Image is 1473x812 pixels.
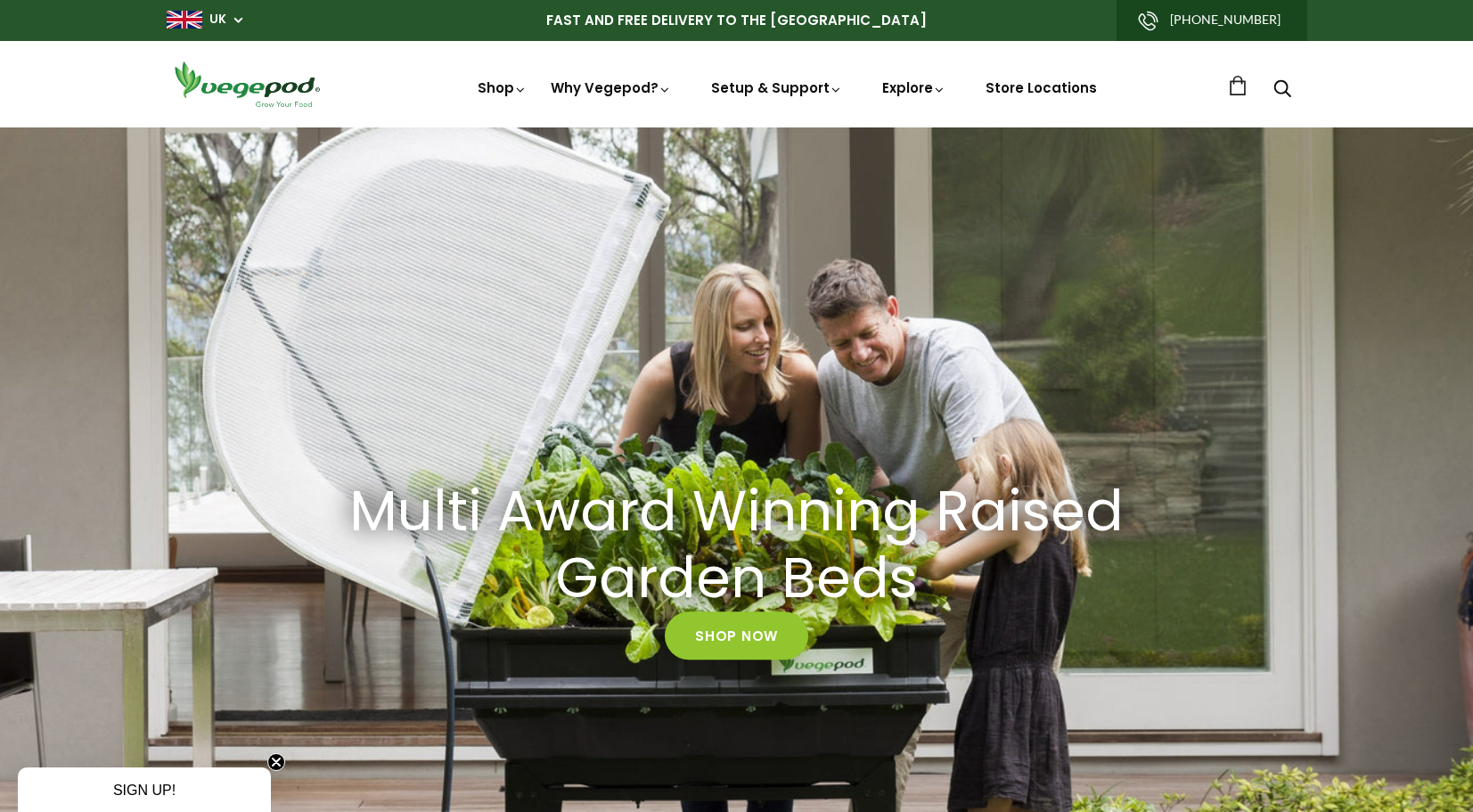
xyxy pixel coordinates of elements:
a: Setup & Support [711,78,843,97]
a: Multi Award Winning Raised Garden Beds [314,479,1160,612]
a: Shop [478,78,528,97]
img: Vegepod [167,59,327,110]
a: Shop Now [665,612,808,660]
img: gb_large.png [167,11,202,29]
span: SIGN UP! [113,783,176,798]
button: Close teaser [267,753,285,771]
a: Store Locations [986,78,1097,97]
a: Search [1273,81,1291,100]
a: UK [209,11,226,29]
a: Explore [882,78,946,97]
div: SIGN UP!Close teaser [18,767,271,812]
a: Why Vegepod? [551,78,672,97]
h2: Multi Award Winning Raised Garden Beds [336,479,1138,612]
